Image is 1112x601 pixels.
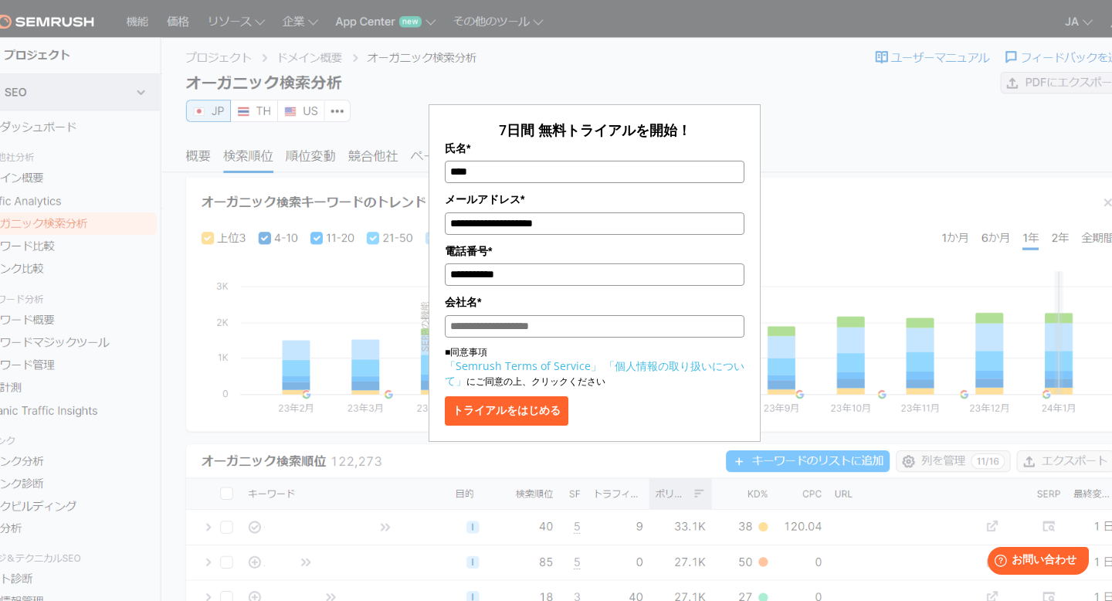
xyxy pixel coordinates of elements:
[445,396,568,426] button: トライアルをはじめる
[445,191,744,208] label: メールアドレス*
[445,358,602,373] a: 「Semrush Terms of Service」
[445,358,744,388] a: 「個人情報の取り扱いについて」
[499,121,691,139] span: 7日間 無料トライアルを開始！
[975,541,1095,584] iframe: Help widget launcher
[445,243,744,260] label: 電話番号*
[445,345,744,389] p: ■同意事項 にご同意の上、クリックください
